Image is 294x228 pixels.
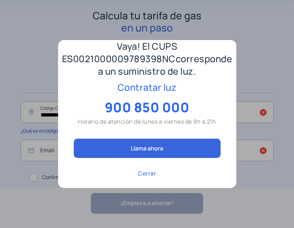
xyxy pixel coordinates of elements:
[138,169,156,178] p: Cerrar
[118,81,177,94] span: Contratar luz
[98,53,232,78] span: corresponde a un suministro de luz.
[62,40,232,78] p: Vaya! El CUPS ES0021000009789398NC
[78,117,216,126] p: Horario de atención de lunes a viernes de 9h a 21h
[105,98,190,116] span: 900 850 000
[131,144,163,152] span: Llama ahora
[74,139,221,158] button: Llama ahora
[105,103,190,111] a: 900 850 000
